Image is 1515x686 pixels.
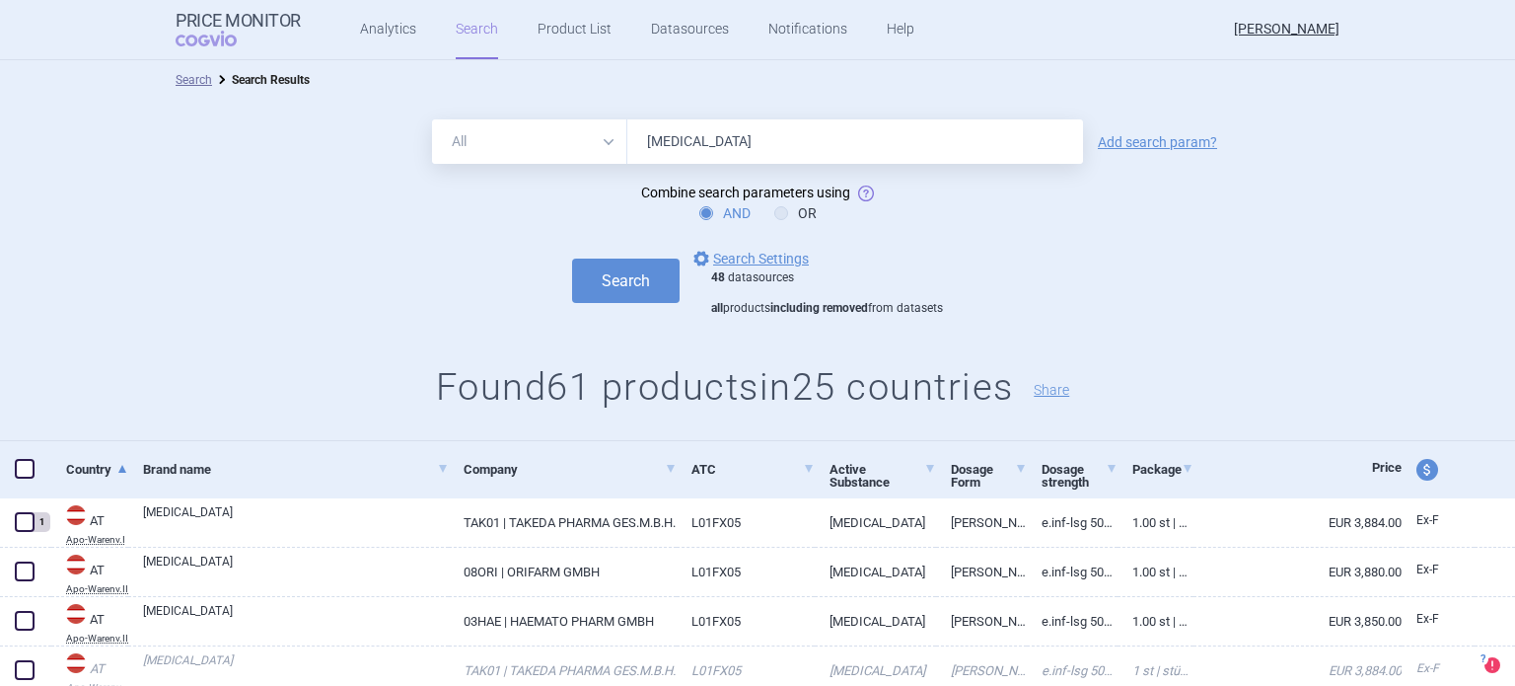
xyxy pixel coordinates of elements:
span: Ex-factory price [1416,612,1439,626]
img: Austria [66,653,86,673]
a: Company [464,445,676,494]
span: Price [1372,460,1402,475]
a: Add search param? [1098,135,1217,149]
a: 1.00 ST | Stück [1118,498,1193,547]
strong: 48 [711,270,725,284]
a: [PERSON_NAME] [PERSON_NAME].[PERSON_NAME]. [936,548,1027,596]
div: datasources products from datasets [711,270,943,317]
a: L01FX05 [677,548,816,596]
a: [MEDICAL_DATA] [815,498,936,547]
img: Austria [66,555,86,574]
strong: Search Results [232,73,310,87]
a: Search Settings [689,247,809,270]
a: E.INF-LSG 50MG DSTFL [1027,597,1118,646]
img: Austria [66,604,86,624]
a: Brand name [143,445,449,494]
div: 1 [33,512,50,532]
a: ATATApo-Warenv.II [51,602,128,644]
a: Ex-F [1402,556,1475,585]
a: ATATApo-Warenv.I [51,503,128,545]
button: Share [1034,383,1069,397]
span: Ex-factory price [1416,563,1439,576]
a: Ex-F [1402,506,1475,536]
strong: Price Monitor [176,11,301,31]
label: AND [699,203,751,223]
label: OR [774,203,817,223]
a: [MEDICAL_DATA] [143,602,449,638]
a: 1.00 ST | Stück [1118,548,1193,596]
a: Dosage strength [1042,445,1118,506]
a: [PERSON_NAME] [PERSON_NAME].[PERSON_NAME]. [936,597,1027,646]
img: Austria [66,505,86,525]
a: Ex-F [1402,654,1475,684]
a: 1.00 ST | Stück [1118,597,1193,646]
abbr: Apo-Warenv.II — Apothekerverlag Warenverzeichnis. Online database developed by the Österreichisch... [66,634,128,644]
span: Combine search parameters using [641,185,850,200]
a: Dosage Form [951,445,1027,506]
a: Search [176,73,212,87]
a: EUR 3,880.00 [1193,548,1402,596]
a: ATC [691,445,816,494]
a: L01FX05 [677,498,816,547]
a: 03HAE | HAEMATO PHARM GMBH [449,597,676,646]
a: EUR 3,884.00 [1193,498,1402,547]
a: [MEDICAL_DATA] [815,548,936,596]
li: Search Results [212,70,310,90]
span: ? [1477,653,1488,665]
a: EUR 3,850.00 [1193,597,1402,646]
a: [MEDICAL_DATA] [815,597,936,646]
a: TAK01 | TAKEDA PHARMA GES.M.B.H. [449,498,676,547]
a: E.INF-LSG 50MG DSTFL [1027,498,1118,547]
span: Ex-factory price [1416,513,1439,527]
a: 08ORI | ORIFARM GMBH [449,548,676,596]
a: Ex-F [1402,605,1475,635]
a: E.INF-LSG 50MG DSTFL [1027,548,1118,596]
a: Price MonitorCOGVIO [176,11,301,48]
a: ATATApo-Warenv.II [51,553,128,594]
a: Package [1132,445,1193,494]
a: ? [1484,657,1508,673]
a: [MEDICAL_DATA] [143,553,449,588]
a: L01FX05 [677,597,816,646]
a: Country [66,445,128,494]
strong: including removed [770,301,868,315]
button: Search [572,259,680,303]
a: [MEDICAL_DATA] [143,503,449,539]
span: Ex-factory price [1416,661,1439,675]
abbr: Apo-Warenv.II — Apothekerverlag Warenverzeichnis. Online database developed by the Österreichisch... [66,584,128,594]
span: COGVIO [176,31,264,46]
a: [PERSON_NAME] [PERSON_NAME].[PERSON_NAME]. [936,498,1027,547]
a: Active Substance [830,445,936,506]
strong: all [711,301,723,315]
abbr: Apo-Warenv.I — Apothekerverlag Warenverzeichnis. Online database developed by the Österreichische... [66,535,128,545]
li: Search [176,70,212,90]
